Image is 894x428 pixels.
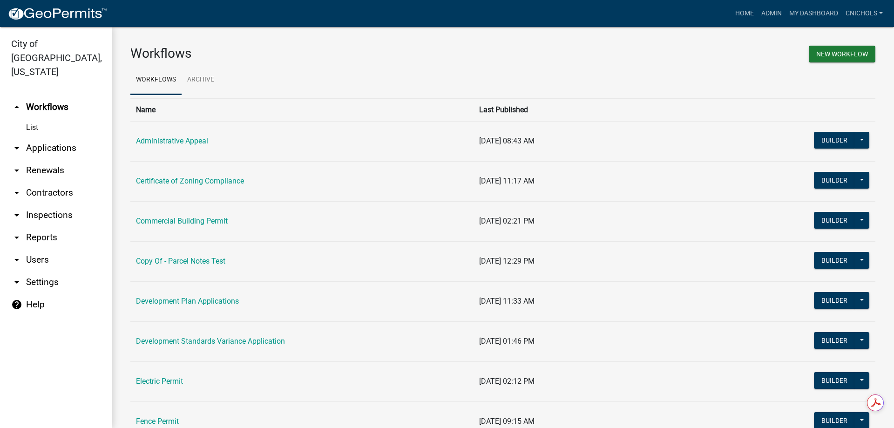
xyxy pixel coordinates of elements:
button: New Workflow [809,46,875,62]
a: Certificate of Zoning Compliance [136,177,244,185]
th: Last Published [474,98,731,121]
a: Electric Permit [136,377,183,386]
i: arrow_drop_down [11,254,22,265]
a: Workflows [130,65,182,95]
a: Archive [182,65,220,95]
button: Builder [814,172,855,189]
i: arrow_drop_down [11,187,22,198]
span: [DATE] 12:29 PM [479,257,535,265]
a: Commercial Building Permit [136,217,228,225]
span: [DATE] 11:17 AM [479,177,535,185]
button: Builder [814,132,855,149]
h3: Workflows [130,46,496,61]
i: arrow_drop_down [11,143,22,154]
i: arrow_drop_up [11,102,22,113]
a: Fence Permit [136,417,179,426]
a: Copy Of - Parcel Notes Test [136,257,225,265]
button: Builder [814,372,855,389]
i: arrow_drop_down [11,232,22,243]
button: Builder [814,292,855,309]
a: Development Plan Applications [136,297,239,306]
span: [DATE] 01:46 PM [479,337,535,346]
th: Name [130,98,474,121]
span: [DATE] 08:43 AM [479,136,535,145]
a: cnichols [842,5,887,22]
span: [DATE] 02:12 PM [479,377,535,386]
a: My Dashboard [786,5,842,22]
i: help [11,299,22,310]
button: Builder [814,332,855,349]
a: Home [731,5,758,22]
a: Admin [758,5,786,22]
button: Builder [814,252,855,269]
a: Development Standards Variance Application [136,337,285,346]
i: arrow_drop_down [11,165,22,176]
button: Builder [814,212,855,229]
i: arrow_drop_down [11,210,22,221]
a: Administrative Appeal [136,136,208,145]
span: [DATE] 09:15 AM [479,417,535,426]
span: [DATE] 11:33 AM [479,297,535,306]
span: [DATE] 02:21 PM [479,217,535,225]
i: arrow_drop_down [11,277,22,288]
